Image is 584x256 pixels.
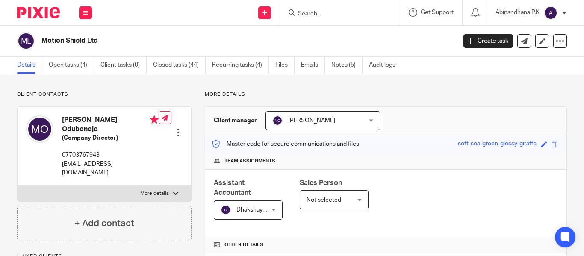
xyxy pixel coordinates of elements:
[224,158,275,165] span: Team assignments
[17,32,35,50] img: svg%3E
[100,57,147,74] a: Client tasks (0)
[74,217,134,230] h4: + Add contact
[62,115,159,134] h4: [PERSON_NAME] Odubonojo
[458,139,537,149] div: soft-sea-green-glossy-giraffe
[17,57,42,74] a: Details
[17,91,192,98] p: Client contacts
[224,241,263,248] span: Other details
[41,36,369,45] h2: Motion Shield Ltd
[212,140,359,148] p: Master code for secure communications and files
[421,9,454,15] span: Get Support
[297,10,374,18] input: Search
[153,57,206,74] a: Closed tasks (44)
[140,190,169,197] p: More details
[300,179,342,186] span: Sales Person
[62,134,159,142] h5: (Company Director)
[307,197,341,203] span: Not selected
[205,91,567,98] p: More details
[301,57,325,74] a: Emails
[544,6,557,20] img: svg%3E
[369,57,402,74] a: Audit logs
[214,179,251,196] span: Assistant Accountant
[49,57,94,74] a: Open tasks (4)
[62,151,159,159] p: 07703767943
[331,57,363,74] a: Notes (5)
[214,116,257,125] h3: Client manager
[496,8,540,17] p: Abinandhana P.K
[236,207,272,213] span: Dhakshaya M
[26,115,53,143] img: svg%3E
[212,57,269,74] a: Recurring tasks (4)
[275,57,295,74] a: Files
[221,205,231,215] img: svg%3E
[150,115,159,124] i: Primary
[17,7,60,18] img: Pixie
[62,160,159,177] p: [EMAIL_ADDRESS][DOMAIN_NAME]
[463,34,513,48] a: Create task
[288,118,335,124] span: [PERSON_NAME]
[272,115,283,126] img: svg%3E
